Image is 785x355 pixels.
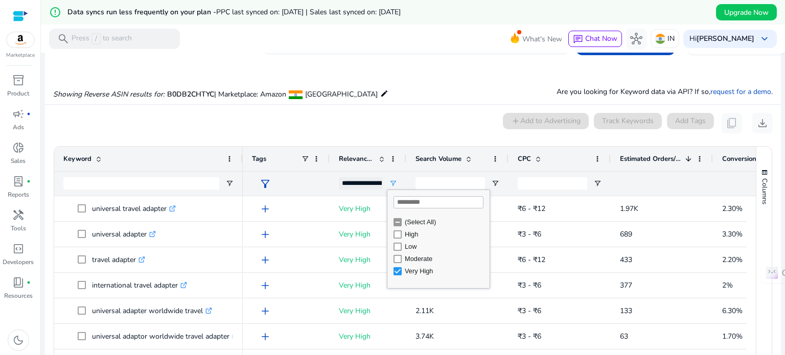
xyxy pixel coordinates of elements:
[724,7,769,18] span: Upgrade Now
[27,280,31,285] span: fiber_manual_record
[518,204,545,214] span: ₹6 - ₹12
[655,34,665,44] img: in.svg
[522,30,562,48] span: What's New
[259,305,271,317] span: add
[518,306,541,316] span: ₹3 - ₹6
[216,7,401,17] span: PPC last synced on: [DATE] | Sales last synced on: [DATE]
[27,112,31,116] span: fiber_manual_record
[27,179,31,183] span: fiber_manual_record
[92,275,187,296] p: international travel adapter
[405,255,487,263] div: Moderate
[722,154,773,163] span: Conversion Rate
[756,117,769,129] span: download
[387,216,490,277] div: Filter List
[214,89,286,99] span: | Marketplace: Amazon
[405,230,487,238] div: High
[585,34,617,43] span: Chat Now
[389,179,397,187] button: Open Filter Menu
[12,243,25,255] span: code_blocks
[518,280,541,290] span: ₹3 - ₹6
[339,198,397,219] p: Very High
[722,280,733,290] span: 2%
[63,177,219,190] input: Keyword Filter Input
[722,332,743,341] span: 1.70%
[92,198,176,219] p: universal travel adapter
[758,33,771,45] span: keyboard_arrow_down
[259,254,271,266] span: add
[339,224,397,245] p: Very High
[91,33,101,44] span: /
[259,279,271,292] span: add
[12,276,25,289] span: book_4
[11,224,26,233] p: Tools
[13,123,24,132] p: Ads
[626,29,647,49] button: hub
[167,89,214,99] span: B0DB2CHTYC
[518,229,541,239] span: ₹3 - ₹6
[415,332,434,341] span: 3.74K
[8,190,29,199] p: Reports
[576,32,675,55] button: Search
[415,306,434,316] span: 2.11K
[716,4,777,20] button: Upgrade Now
[710,87,771,97] a: request for a demo
[259,228,271,241] span: add
[339,326,397,347] p: Very High
[259,178,271,190] span: filter_alt
[380,87,388,100] mat-icon: edit
[67,8,401,17] h5: Data syncs run less frequently on your plan -
[722,255,743,265] span: 2.20%
[557,86,773,97] p: Are you looking for Keyword data via API? If so, .
[305,89,378,99] span: [GEOGRAPHIC_DATA]
[722,229,743,239] span: 3.30%
[12,334,25,346] span: dark_mode
[722,306,743,316] span: 6.30%
[387,190,490,289] div: Column Filter
[6,52,35,59] p: Marketplace
[405,267,487,275] div: Very High
[415,280,434,290] span: 18.9K
[568,31,622,47] button: chatChat Now
[92,224,156,245] p: universal adapter
[225,179,234,187] button: Open Filter Menu
[491,179,499,187] button: Open Filter Menu
[12,175,25,187] span: lab_profile
[620,204,638,214] span: 1.97K
[252,154,266,163] span: Tags
[63,154,91,163] span: Keyword
[12,74,25,86] span: inventory_2
[518,154,531,163] span: CPC
[339,300,397,321] p: Very High
[339,154,375,163] span: Relevance Score
[405,243,487,250] div: Low
[518,255,545,265] span: ₹6 - ₹12
[11,156,26,165] p: Sales
[339,275,397,296] p: Very High
[12,209,25,221] span: handyman
[620,229,632,239] span: 689
[620,255,632,265] span: 433
[620,332,628,341] span: 63
[689,35,754,42] p: Hi
[57,33,70,45] span: search
[620,280,632,290] span: 377
[593,179,602,187] button: Open Filter Menu
[415,154,461,163] span: Search Volume
[4,291,33,300] p: Resources
[12,141,25,154] span: donut_small
[405,218,487,226] div: (Select All)
[339,249,397,270] p: Very High
[752,113,773,133] button: download
[3,257,34,267] p: Developers
[518,177,587,190] input: CPC Filter Input
[760,178,769,204] span: Columns
[92,326,239,347] p: universal adaptor worldwide travel adapter
[53,89,165,99] i: Showing Reverse ASIN results for:
[259,330,271,343] span: add
[7,89,29,98] p: Product
[7,32,34,48] img: amazon.svg
[573,34,583,44] span: chat
[722,204,743,214] span: 2.30%
[49,6,61,18] mat-icon: error_outline
[92,300,212,321] p: universal adapter worldwide travel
